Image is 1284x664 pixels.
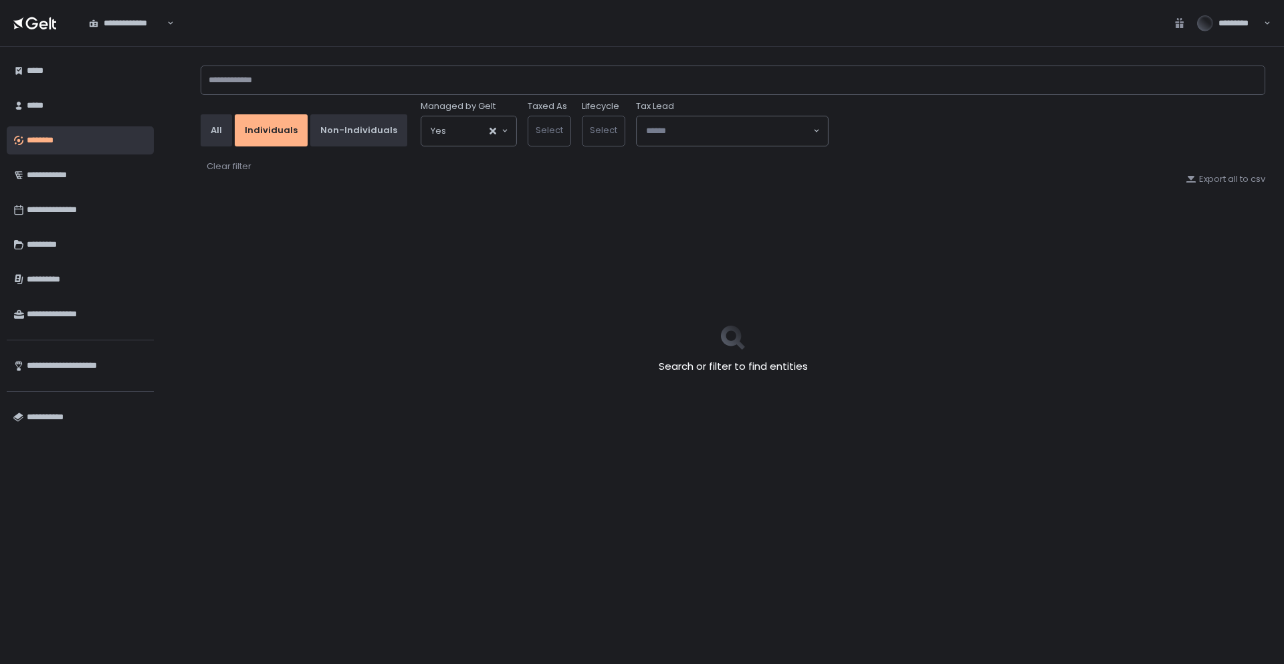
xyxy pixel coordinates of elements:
div: Clear filter [207,160,251,173]
div: Search for option [80,9,174,37]
span: Select [590,124,617,136]
h2: Search or filter to find entities [659,359,808,374]
span: Yes [431,124,446,138]
span: Select [536,124,563,136]
input: Search for option [446,124,488,138]
button: Non-Individuals [310,114,407,146]
button: Export all to csv [1186,173,1265,185]
div: All [211,124,222,136]
input: Search for option [646,124,812,138]
span: Tax Lead [636,100,674,112]
button: Clear Selected [490,128,496,134]
label: Lifecycle [582,100,619,112]
div: Individuals [245,124,298,136]
input: Search for option [165,17,166,30]
label: Taxed As [528,100,567,112]
button: Clear filter [206,160,252,173]
span: Managed by Gelt [421,100,496,112]
div: Non-Individuals [320,124,397,136]
div: Search for option [421,116,516,146]
div: Search for option [637,116,828,146]
button: Individuals [235,114,308,146]
button: All [201,114,232,146]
